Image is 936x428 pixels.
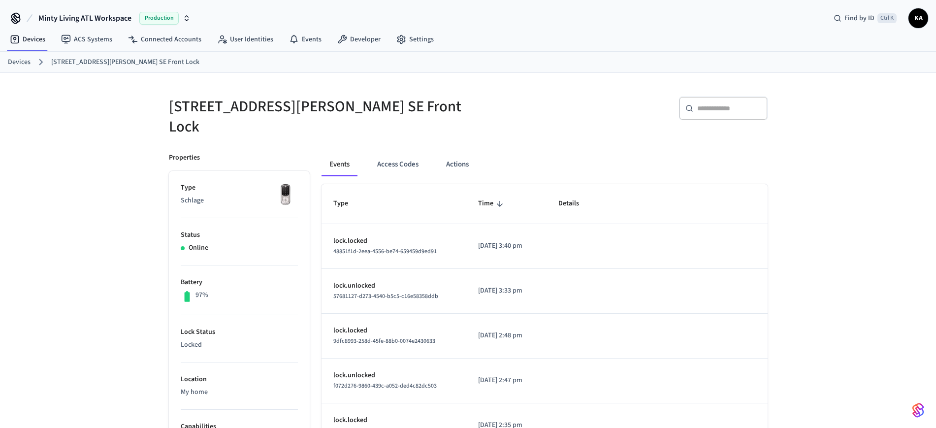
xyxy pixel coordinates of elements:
[181,387,298,397] p: My home
[438,153,477,176] button: Actions
[912,402,924,418] img: SeamLogoGradient.69752ec5.svg
[2,31,53,48] a: Devices
[333,326,454,336] p: lock.locked
[478,375,535,386] p: [DATE] 2:47 pm
[181,183,298,193] p: Type
[478,330,535,341] p: [DATE] 2:48 pm
[333,292,438,300] span: 57681127-d273-4540-b5c5-c16e58358ddb
[120,31,209,48] a: Connected Accounts
[844,13,874,23] span: Find by ID
[333,247,437,256] span: 48851f1d-2eea-4556-be74-659459d9ed91
[478,286,535,296] p: [DATE] 3:33 pm
[8,57,31,67] a: Devices
[181,277,298,288] p: Battery
[333,281,454,291] p: lock.unlocked
[169,97,462,137] h5: [STREET_ADDRESS][PERSON_NAME] SE Front Lock
[195,290,208,300] p: 97%
[908,8,928,28] button: KA
[322,153,357,176] button: Events
[329,31,388,48] a: Developer
[333,196,361,211] span: Type
[53,31,120,48] a: ACS Systems
[909,9,927,27] span: KA
[333,337,435,345] span: 9dfc8993-258d-45fe-88b0-0074e2430633
[181,196,298,206] p: Schlage
[322,153,768,176] div: ant example
[181,340,298,350] p: Locked
[333,382,437,390] span: f072d276-9860-439c-a052-ded4c82dc503
[38,12,131,24] span: Minty Living ATL Workspace
[826,9,904,27] div: Find by IDCtrl K
[273,183,298,207] img: Yale Assure Touchscreen Wifi Smart Lock, Satin Nickel, Front
[877,13,897,23] span: Ctrl K
[181,230,298,240] p: Status
[478,196,506,211] span: Time
[169,153,200,163] p: Properties
[181,374,298,385] p: Location
[333,236,454,246] p: lock.locked
[558,196,592,211] span: Details
[281,31,329,48] a: Events
[478,241,535,251] p: [DATE] 3:40 pm
[189,243,208,253] p: Online
[333,415,454,426] p: lock.locked
[51,57,199,67] a: [STREET_ADDRESS][PERSON_NAME] SE Front Lock
[139,12,179,25] span: Production
[369,153,426,176] button: Access Codes
[181,327,298,337] p: Lock Status
[388,31,442,48] a: Settings
[209,31,281,48] a: User Identities
[333,370,454,381] p: lock.unlocked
